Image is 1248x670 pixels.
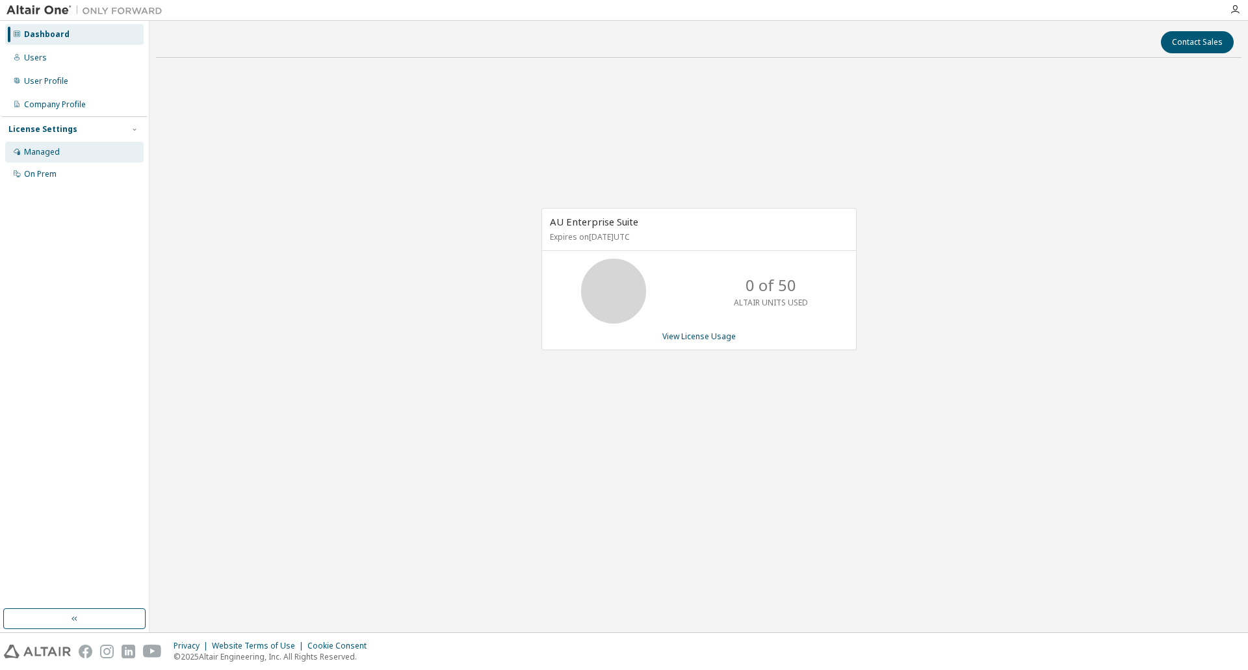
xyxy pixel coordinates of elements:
[79,645,92,658] img: facebook.svg
[143,645,162,658] img: youtube.svg
[1161,31,1234,53] button: Contact Sales
[24,76,68,86] div: User Profile
[550,231,845,242] p: Expires on [DATE] UTC
[174,651,374,662] p: © 2025 Altair Engineering, Inc. All Rights Reserved.
[24,99,86,110] div: Company Profile
[734,297,808,308] p: ALTAIR UNITS USED
[8,124,77,135] div: License Settings
[24,53,47,63] div: Users
[4,645,71,658] img: altair_logo.svg
[100,645,114,658] img: instagram.svg
[662,331,736,342] a: View License Usage
[746,274,796,296] p: 0 of 50
[212,641,307,651] div: Website Terms of Use
[24,147,60,157] div: Managed
[6,4,169,17] img: Altair One
[24,169,57,179] div: On Prem
[122,645,135,658] img: linkedin.svg
[24,29,70,40] div: Dashboard
[174,641,212,651] div: Privacy
[307,641,374,651] div: Cookie Consent
[550,215,638,228] span: AU Enterprise Suite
